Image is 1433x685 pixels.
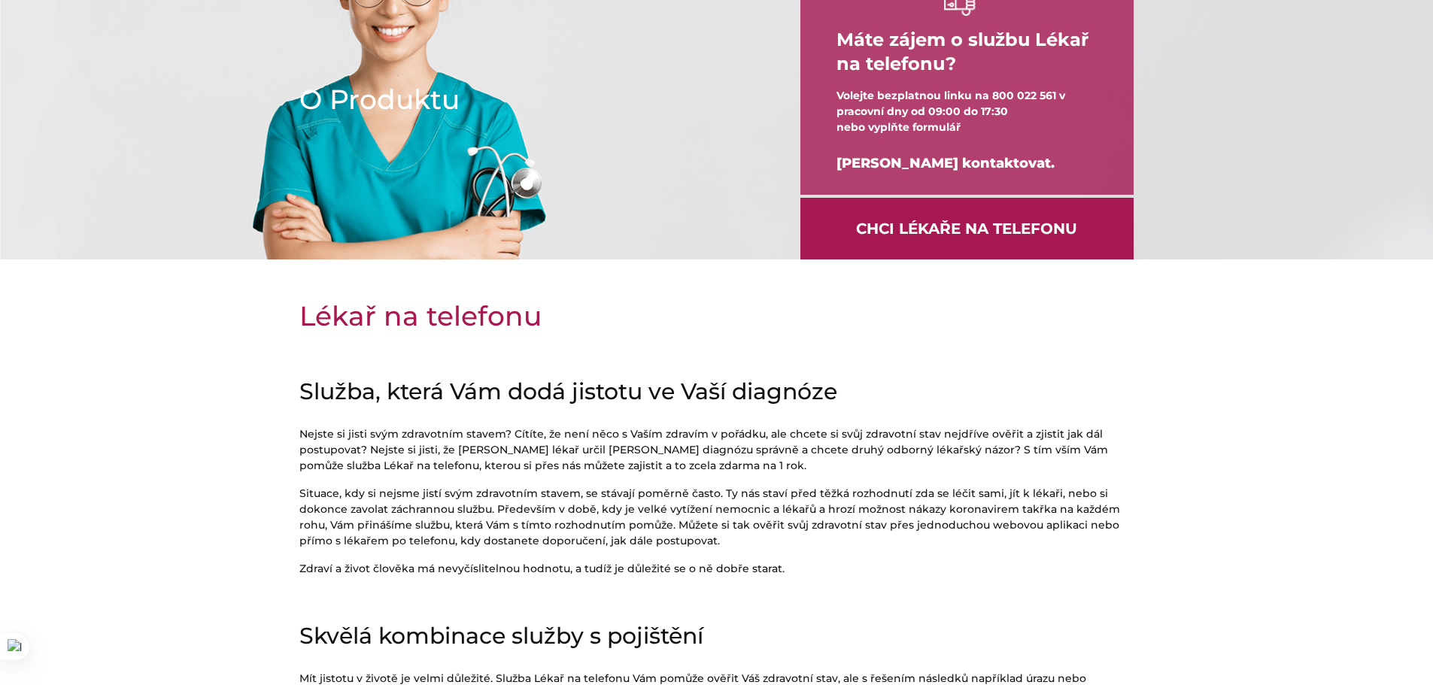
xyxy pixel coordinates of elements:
[299,80,752,118] h1: O Produktu
[836,135,1098,192] div: [PERSON_NAME] kontaktovat.
[299,486,1134,549] p: Situace, kdy si nejsme jistí svým zdravotním stavem, se stávají poměrně často. Ty nás staví před ...
[836,16,1098,88] h4: Máte zájem o službu Lékař na telefonu?
[836,89,1065,134] span: Volejte bezplatnou linku na 800 022 561 v pracovní dny od 09:00 do 17:30 nebo vyplňte formulář
[299,378,1134,405] h2: Služba, která Vám dodá jistotu ve Vaší diagnóze
[299,297,1134,335] h1: Lékař na telefonu
[299,426,1134,474] p: Nejste si jisti svým zdravotním stavem? Cítíte, že není něco s Vaším zdravím v pořádku, ale chcet...
[299,623,1134,650] h2: Skvělá kombinace služby s pojištění
[299,561,1134,577] p: Zdraví a život člověka má nevyčíslitelnou hodnotu, a tudíž je důležité se o ně dobře starat.
[800,198,1134,259] a: Chci Lékaře na telefonu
